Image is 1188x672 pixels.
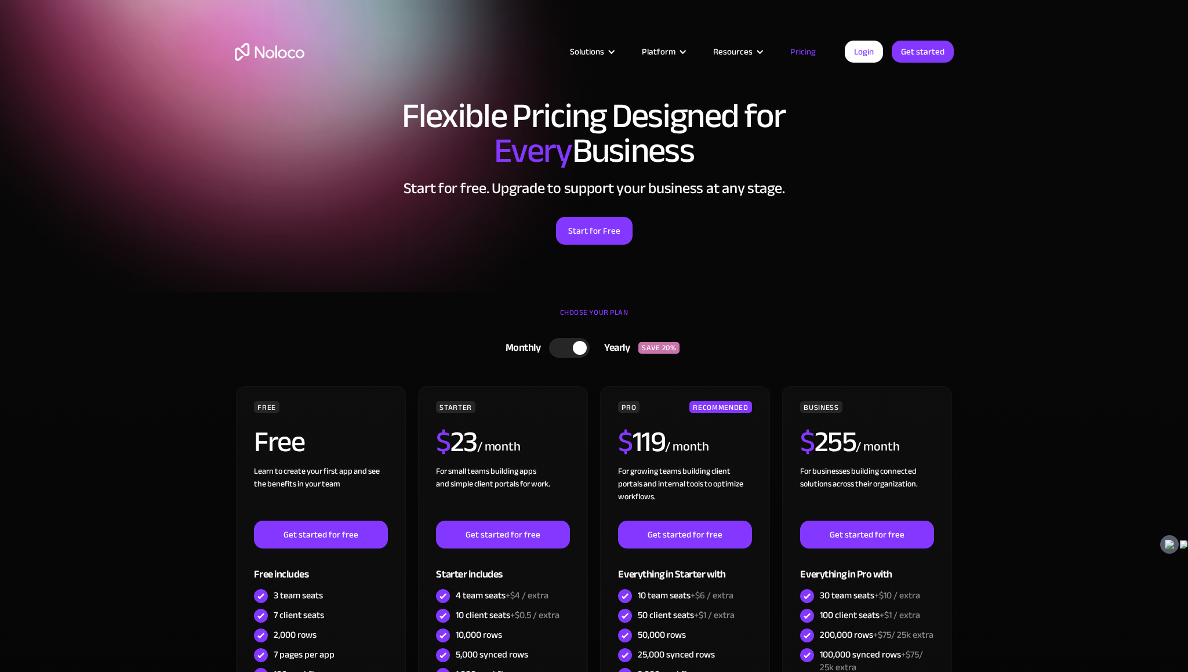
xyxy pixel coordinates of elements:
[800,415,815,469] span: $
[638,589,733,602] div: 10 team seats
[274,629,317,641] div: 2,000 rows
[494,118,572,183] span: Every
[800,521,933,549] a: Get started for free
[570,44,604,59] div: Solutions
[436,401,475,413] div: STARTER
[845,41,883,63] a: Login
[638,342,680,354] div: SAVE 20%
[627,44,699,59] div: Platform
[456,589,548,602] div: 4 team seats
[506,587,548,604] span: +$4 / extra
[618,427,665,456] h2: 119
[800,549,933,586] div: Everything in Pro with
[820,589,920,602] div: 30 team seats
[820,629,933,641] div: 200,000 rows
[776,44,830,59] a: Pricing
[436,521,569,549] a: Get started for free
[436,427,477,456] h2: 23
[556,217,633,245] a: Start for Free
[618,415,633,469] span: $
[618,549,751,586] div: Everything in Starter with
[254,465,387,521] div: Learn to create your first app and see the benefits in your team ‍
[880,606,920,624] span: +$1 / extra
[638,609,735,622] div: 50 client seats
[274,609,324,622] div: 7 client seats
[555,44,627,59] div: Solutions
[456,629,502,641] div: 10,000 rows
[436,465,569,521] div: For small teams building apps and simple client portals for work. ‍
[254,549,387,586] div: Free includes
[713,44,753,59] div: Resources
[642,44,675,59] div: Platform
[436,549,569,586] div: Starter includes
[694,606,735,624] span: +$1 / extra
[820,609,920,622] div: 100 client seats
[254,401,279,413] div: FREE
[254,427,304,456] h2: Free
[638,648,715,661] div: 25,000 synced rows
[436,415,451,469] span: $
[874,587,920,604] span: +$10 / extra
[689,401,751,413] div: RECOMMENDED
[800,401,842,413] div: BUSINESS
[873,626,933,644] span: +$75/ 25k extra
[618,401,640,413] div: PRO
[491,339,550,357] div: Monthly
[590,339,638,357] div: Yearly
[665,438,709,456] div: / month
[254,521,387,549] a: Get started for free
[235,180,954,197] h2: Start for free. Upgrade to support your business at any stage.
[638,629,686,641] div: 50,000 rows
[892,41,954,63] a: Get started
[274,648,335,661] div: 7 pages per app
[477,438,521,456] div: / month
[235,99,954,168] h1: Flexible Pricing Designed for Business
[235,43,304,61] a: home
[800,427,856,456] h2: 255
[235,304,954,333] div: CHOOSE YOUR PLAN
[618,465,751,521] div: For growing teams building client portals and internal tools to optimize workflows.
[510,606,560,624] span: +$0.5 / extra
[456,609,560,622] div: 10 client seats
[618,521,751,549] a: Get started for free
[800,465,933,521] div: For businesses building connected solutions across their organization. ‍
[456,648,528,661] div: 5,000 synced rows
[856,438,899,456] div: / month
[699,44,776,59] div: Resources
[274,589,323,602] div: 3 team seats
[691,587,733,604] span: +$6 / extra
